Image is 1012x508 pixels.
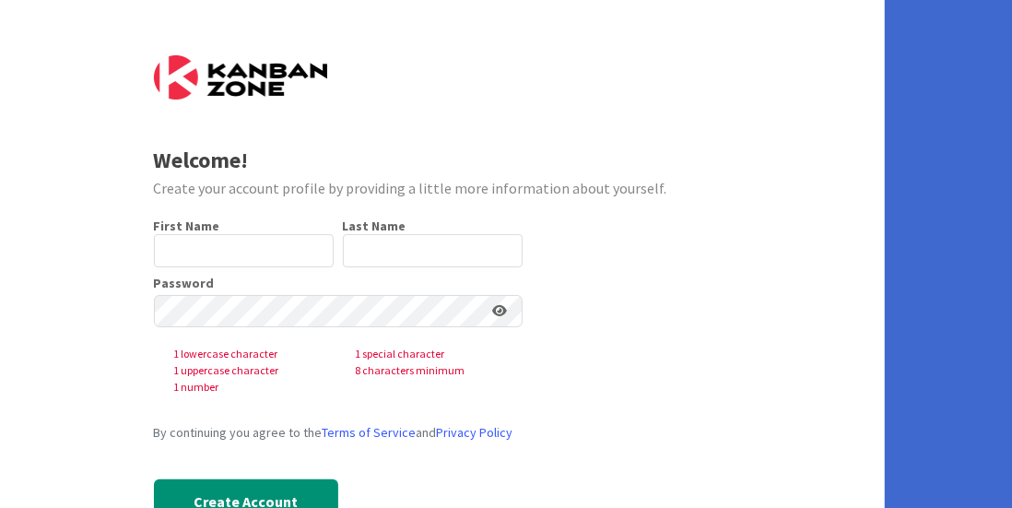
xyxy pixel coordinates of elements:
[154,55,327,100] img: Kanban Zone
[159,379,341,396] span: 1 number
[154,144,732,177] div: Welcome!
[154,423,523,443] div: By continuing you agree to the and
[159,362,341,379] span: 1 uppercase character
[159,346,341,362] span: 1 lowercase character
[154,277,215,289] label: Password
[341,362,523,379] span: 8 characters minimum
[323,424,417,441] a: Terms of Service
[154,218,220,234] label: First Name
[341,346,523,362] span: 1 special character
[437,424,513,441] a: Privacy Policy
[343,218,406,234] label: Last Name
[154,177,732,199] div: Create your account profile by providing a little more information about yourself.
